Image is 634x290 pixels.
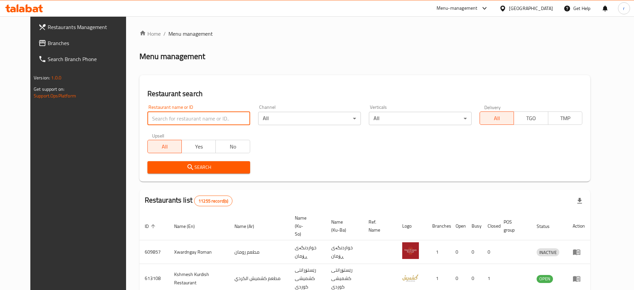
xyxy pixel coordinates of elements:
img: Kshmesh Kurdish Restaurant [402,269,419,286]
th: Closed [482,212,498,240]
a: Restaurants Management [33,19,136,35]
td: مطعم رومان [229,240,289,264]
h2: Restaurants list [145,195,233,206]
div: [GEOGRAPHIC_DATA] [509,5,553,12]
span: Name (Ku-So) [295,214,318,238]
a: Search Branch Phone [33,51,136,67]
td: خواردنگەی ڕۆمان [289,240,326,264]
button: TMP [548,111,582,125]
span: TGO [517,113,545,123]
div: All [369,112,472,125]
span: r [623,5,625,12]
label: Delivery [484,105,501,109]
span: Get support on: [34,85,64,93]
span: Name (Ku-Ba) [331,218,355,234]
span: Search Branch Phone [48,55,131,63]
nav: breadcrumb [139,30,590,38]
td: Xwardngay Roman [169,240,229,264]
span: Ref. Name [369,218,389,234]
img: Xwardngay Roman [402,242,419,259]
td: 1 [427,240,450,264]
button: No [215,140,250,153]
h2: Menu management [139,51,205,62]
div: Export file [572,193,588,209]
span: Branches [48,39,131,47]
button: Search [147,161,250,174]
input: Search for restaurant name or ID.. [147,112,250,125]
a: Branches [33,35,136,51]
td: 0 [466,240,482,264]
a: Support.OpsPlatform [34,91,76,100]
span: 1.0.0 [51,73,61,82]
span: All [150,142,179,152]
h2: Restaurant search [147,89,582,99]
div: Total records count [194,196,232,206]
span: Yes [184,142,213,152]
span: Version: [34,73,50,82]
th: Branches [427,212,450,240]
div: Menu [573,248,585,256]
span: Status [537,222,558,230]
label: Upsell [152,133,164,138]
span: Search [153,163,245,172]
th: Open [450,212,466,240]
span: OPEN [537,275,553,283]
th: Busy [466,212,482,240]
button: All [147,140,182,153]
span: Menu management [168,30,213,38]
span: Restaurants Management [48,23,131,31]
button: Yes [181,140,216,153]
li: / [163,30,166,38]
span: All [483,113,511,123]
span: ID [145,222,157,230]
td: خواردنگەی ڕۆمان [326,240,363,264]
span: No [218,142,247,152]
span: Name (En) [174,222,203,230]
td: 0 [482,240,498,264]
div: Menu [573,275,585,283]
span: 11255 record(s) [194,198,232,204]
td: 0 [450,240,466,264]
div: Menu-management [437,4,478,12]
th: Logo [397,212,427,240]
span: INACTIVE [537,249,559,256]
div: All [258,112,361,125]
button: All [480,111,514,125]
th: Action [567,212,590,240]
button: TGO [514,111,548,125]
span: TMP [551,113,580,123]
span: Name (Ar) [234,222,263,230]
span: POS group [504,218,523,234]
a: Home [139,30,161,38]
td: 609857 [139,240,169,264]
